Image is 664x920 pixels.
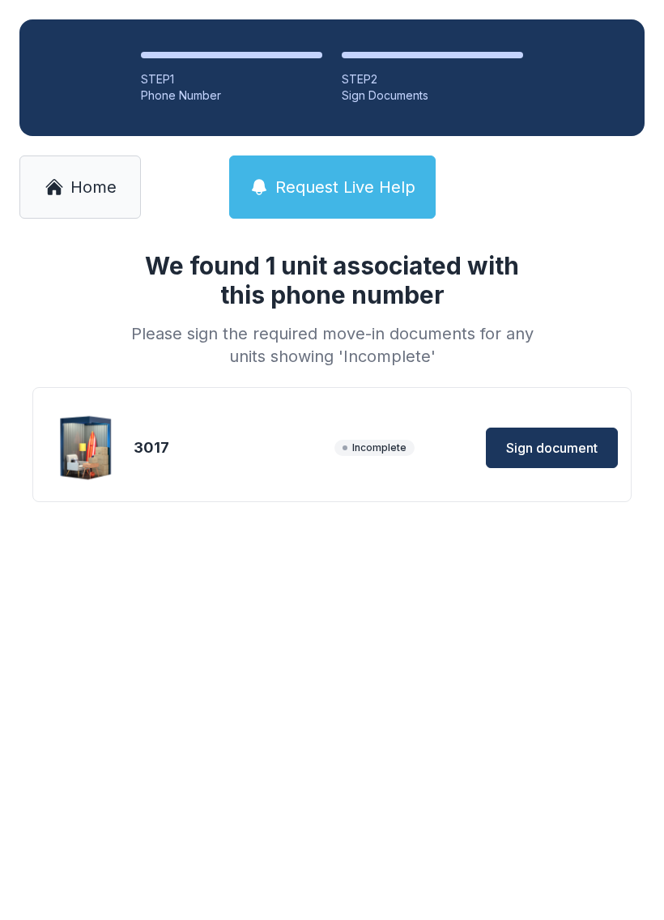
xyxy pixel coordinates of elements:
div: STEP 2 [342,71,523,87]
span: Sign document [506,438,598,458]
h1: We found 1 unit associated with this phone number [125,251,539,309]
div: Sign Documents [342,87,523,104]
span: Incomplete [334,440,415,456]
span: Request Live Help [275,176,415,198]
div: 3017 [134,437,328,459]
div: Phone Number [141,87,322,104]
span: Home [70,176,117,198]
div: STEP 1 [141,71,322,87]
div: Please sign the required move-in documents for any units showing 'Incomplete' [125,322,539,368]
